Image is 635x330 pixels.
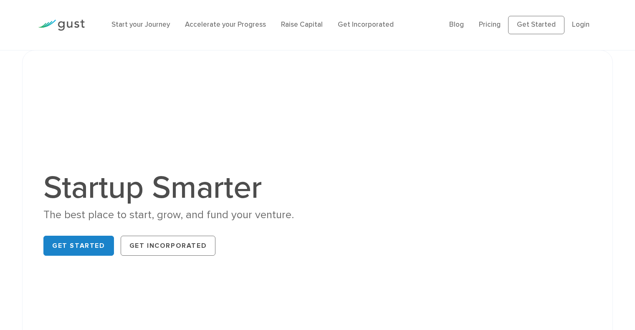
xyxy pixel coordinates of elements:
img: Gust Logo [38,20,85,31]
a: Raise Capital [281,20,323,29]
a: Start your Journey [111,20,170,29]
a: Get Incorporated [338,20,394,29]
a: Blog [449,20,464,29]
a: Get Incorporated [121,236,216,256]
a: Get Started [43,236,114,256]
a: Accelerate your Progress [185,20,266,29]
div: The best place to start, grow, and fund your venture. [43,208,311,222]
a: Get Started [508,16,564,34]
a: Login [572,20,589,29]
a: Pricing [479,20,501,29]
h1: Startup Smarter [43,172,311,204]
